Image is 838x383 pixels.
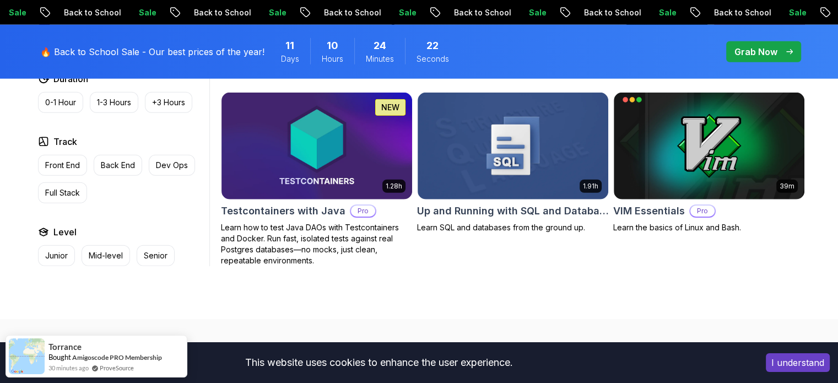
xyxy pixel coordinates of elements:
[285,38,294,53] span: 11 Days
[613,92,805,233] a: VIM Essentials card39mVIM EssentialsProLearn the basics of Linux and Bash.
[573,7,648,18] p: Back to School
[137,245,175,266] button: Senior
[97,97,131,108] p: 1-3 Hours
[38,155,87,176] button: Front End
[417,222,609,233] p: Learn SQL and databases from the ground up.
[156,160,188,171] p: Dev Ops
[144,250,167,261] p: Senior
[152,97,185,108] p: +3 Hours
[374,38,386,53] span: 24 Minutes
[281,53,299,64] span: Days
[778,7,813,18] p: Sale
[366,53,394,64] span: Minutes
[101,160,135,171] p: Back End
[351,206,375,217] p: Pro
[734,45,777,58] p: Grab Now
[183,7,258,18] p: Back to School
[417,92,609,233] a: Up and Running with SQL and Databases card1.91hUp and Running with SQL and DatabasesLearn SQL and...
[614,93,804,199] img: VIM Essentials card
[45,97,76,108] p: 0-1 Hour
[388,7,423,18] p: Sale
[443,7,518,18] p: Back to School
[89,250,123,261] p: Mid-level
[90,92,138,113] button: 1-3 Hours
[703,7,778,18] p: Back to School
[648,7,683,18] p: Sale
[40,45,264,58] p: 🔥 Back to School Sale - Our best prices of the year!
[8,350,749,375] div: This website uses cookies to enhance the user experience.
[766,353,830,372] button: Accept cookies
[45,250,68,261] p: Junior
[48,353,71,362] span: Bought
[426,38,439,53] span: 22 Seconds
[82,245,130,266] button: Mid-level
[53,72,88,85] h2: Duration
[613,222,805,233] p: Learn the basics of Linux and Bash.
[221,93,412,199] img: Testcontainers with Java card
[386,182,402,191] p: 1.28h
[53,7,128,18] p: Back to School
[780,182,794,191] p: 39m
[690,206,715,217] p: Pro
[100,363,134,373] a: ProveSource
[613,203,685,219] h2: VIM Essentials
[258,7,293,18] p: Sale
[38,245,75,266] button: Junior
[53,225,77,239] h2: Level
[38,92,83,113] button: 0-1 Hour
[48,363,89,373] span: 30 minutes ago
[417,203,609,219] h2: Up and Running with SQL and Databases
[583,182,598,191] p: 1.91h
[417,53,449,64] span: Seconds
[38,182,87,203] button: Full Stack
[221,92,413,266] a: Testcontainers with Java card1.28hNEWTestcontainers with JavaProLearn how to test Java DAOs with ...
[94,155,142,176] button: Back End
[145,92,192,113] button: +3 Hours
[149,155,195,176] button: Dev Ops
[381,102,399,113] p: NEW
[221,222,413,266] p: Learn how to test Java DAOs with Testcontainers and Docker. Run fast, isolated tests against real...
[45,160,80,171] p: Front End
[221,203,345,219] h2: Testcontainers with Java
[313,7,388,18] p: Back to School
[128,7,163,18] p: Sale
[518,7,553,18] p: Sale
[53,135,77,148] h2: Track
[72,353,162,362] a: Amigoscode PRO Membership
[322,53,343,64] span: Hours
[327,38,338,53] span: 10 Hours
[45,187,80,198] p: Full Stack
[48,342,82,352] span: Torrance
[418,93,608,199] img: Up and Running with SQL and Databases card
[9,338,45,374] img: provesource social proof notification image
